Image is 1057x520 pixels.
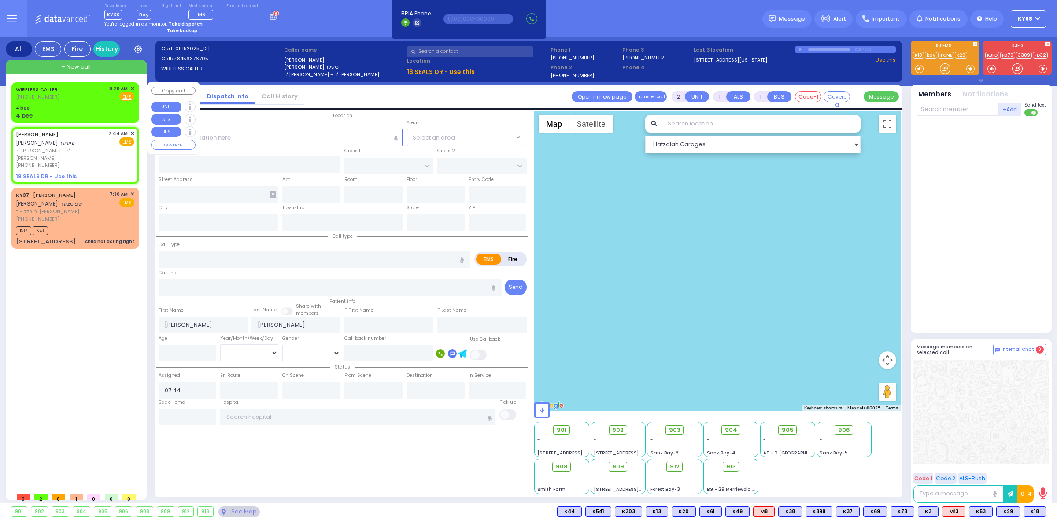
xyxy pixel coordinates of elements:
a: FD79 [1000,52,1015,59]
span: Important [872,15,900,23]
u: 18 SEALS DR - Use this [407,67,475,76]
div: 912 [178,507,194,516]
span: 902 [612,426,624,435]
label: Cad: [161,45,281,52]
label: In Service [469,372,491,379]
input: Search location here [159,129,403,146]
div: K3 [918,506,939,517]
span: Send text [1024,102,1046,108]
span: 908 [556,462,568,471]
button: Toggle fullscreen view [879,115,896,133]
div: K398 [806,506,832,517]
button: Members [918,89,951,100]
button: ALS [151,114,181,125]
a: FD32 [1033,52,1048,59]
label: Call Info [159,269,177,277]
span: K73 [33,226,48,235]
button: UNIT [151,102,181,112]
span: - [820,443,822,450]
span: Smith Farm [537,486,565,493]
label: On Scene [282,372,304,379]
label: ZIP [469,204,475,211]
a: [STREET_ADDRESS][US_STATE] [694,56,767,64]
label: Location [407,57,547,65]
div: BLS [778,506,802,517]
label: P Last Name [437,307,466,314]
button: Show street map [539,115,569,133]
div: 4 bee [16,105,30,111]
span: ky68 [1018,15,1032,23]
a: Call History [255,92,304,100]
label: Night unit [161,4,181,9]
span: [PHONE_NUMBER] [16,162,59,169]
div: BLS [918,506,939,517]
button: Message [864,91,899,102]
div: 902 [31,507,48,516]
span: [STREET_ADDRESS][PERSON_NAME] [537,450,621,456]
button: Show satellite imagery [569,115,613,133]
span: BG - 29 Merriewold S. [707,486,756,493]
div: 909 [157,507,174,516]
div: 908 [136,507,153,516]
span: - [707,443,710,450]
button: Send [505,280,527,295]
div: 905 [94,507,111,516]
label: WIRELESS CALLER [161,65,281,73]
span: - [650,443,653,450]
label: Apt [282,176,290,183]
div: See map [218,506,260,517]
span: 8456376705 [177,55,208,62]
button: Map camera controls [879,351,896,369]
label: ר' [PERSON_NAME] - ר' [PERSON_NAME] [284,71,404,78]
span: ✕ [130,85,134,92]
button: Covered [824,91,850,102]
div: BLS [969,506,993,517]
label: Fire [501,254,525,265]
span: 0 [105,494,118,500]
button: BUS [151,127,181,137]
a: TONE [938,52,954,59]
a: Open this area in Google Maps (opens a new window) [536,400,565,411]
div: 4 bee [16,111,33,120]
span: 913 [726,462,736,471]
div: BLS [585,506,611,517]
span: ✕ [130,191,134,198]
a: [PERSON_NAME] [16,192,76,199]
div: K13 [646,506,668,517]
label: From Scene [344,372,371,379]
div: BLS [699,506,722,517]
label: [PHONE_NUMBER] [622,54,666,61]
div: K38 [778,506,802,517]
a: KJFD [985,52,999,59]
button: Copy call [151,87,196,95]
img: message.svg [769,15,776,22]
label: EMS [476,254,502,265]
span: - [537,479,540,486]
span: Other building occupants [270,191,276,198]
a: K18 [913,52,924,59]
div: Year/Month/Week/Day [220,335,278,342]
label: Turn off text [1024,108,1039,117]
span: Phone 1 [551,46,619,54]
input: Search hospital [220,409,495,425]
label: Gender [282,335,299,342]
div: BLS [725,506,750,517]
label: [PHONE_NUMBER] [551,72,594,78]
span: KY38 [104,10,122,20]
div: BLS [672,506,696,517]
button: ALS [726,91,750,102]
div: ALS [942,506,965,517]
span: Call type [328,233,357,240]
span: 0 [52,494,65,500]
span: members [296,310,318,317]
span: EMS [119,198,134,207]
span: AT - 2 [GEOGRAPHIC_DATA] [763,450,828,456]
a: Dispatch info [200,92,255,100]
label: Street Address [159,176,192,183]
button: UNIT [685,91,709,102]
strong: Take dispatch [169,21,203,27]
div: K69 [863,506,887,517]
button: ALS-Rush [958,473,987,484]
span: [STREET_ADDRESS][PERSON_NAME] [594,486,677,493]
input: (000)000-00000 [443,14,513,24]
